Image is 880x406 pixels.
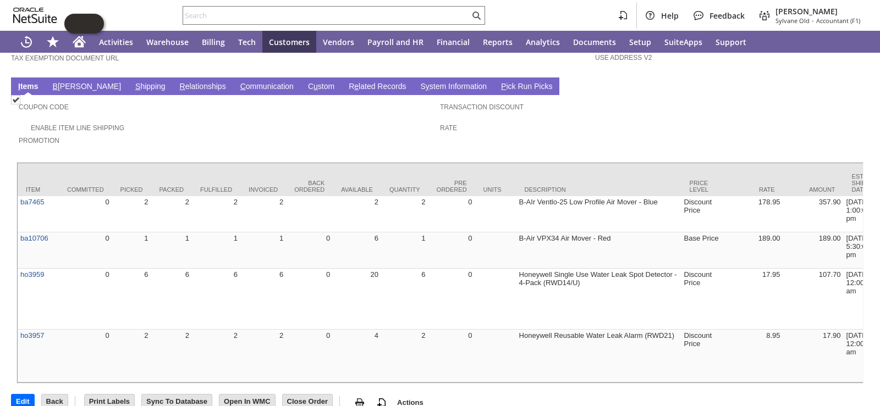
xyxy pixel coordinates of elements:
a: Setup [623,31,658,53]
td: B-AIr Ventlo-25 Low Profile Air Mover - Blue [516,196,681,232]
td: 0 [428,232,475,269]
a: ba7465 [20,198,44,206]
span: R [180,82,185,91]
span: Accountant (F1) [816,16,860,25]
div: Est. Ship Date [852,173,869,193]
a: Relationships [177,82,229,92]
span: SuiteApps [664,37,702,47]
span: B [53,82,58,91]
td: 2 [381,196,428,232]
a: System Information [417,82,490,92]
div: Rate [731,186,775,193]
svg: Home [73,35,86,48]
td: 1 [151,232,192,269]
td: 107.70 [783,269,844,330]
span: Billing [202,37,225,47]
td: 2 [151,196,192,232]
div: Picked [120,186,143,193]
span: Reports [483,37,513,47]
a: Reports [476,31,519,53]
td: 20 [333,269,381,330]
input: Search [183,9,470,22]
span: u [313,82,318,91]
span: Feedback [710,10,745,21]
td: 8.95 [723,330,783,382]
a: Tech [232,31,262,53]
td: 0 [286,269,333,330]
span: I [18,82,20,91]
td: Honeywell Reusable Water Leak Alarm (RWD21) [516,330,681,382]
a: B[PERSON_NAME] [50,82,124,92]
td: 2 [240,196,286,232]
span: - [812,16,814,25]
td: 6 [333,232,381,269]
td: 189.00 [783,232,844,269]
a: ba10706 [20,234,48,242]
span: P [501,82,506,91]
span: Oracle Guided Learning Widget. To move around, please hold and drag [84,14,104,34]
td: Base Price [681,232,723,269]
svg: Shortcuts [46,35,59,48]
td: Discount Price [681,269,723,330]
td: 1 [240,232,286,269]
div: Pre Ordered [437,180,467,193]
span: Tech [238,37,256,47]
a: ho3957 [20,331,44,340]
td: 0 [286,232,333,269]
span: Customers [269,37,310,47]
td: 2 [112,330,151,382]
a: Enable Item Line Shipping [31,124,124,132]
div: Item [26,186,51,193]
td: B-Air VPX34 Air Mover - Red [516,232,681,269]
a: Recent Records [13,31,40,53]
a: Transaction Discount [440,103,524,111]
td: [DATE] 12:00:01 am [844,330,877,382]
a: Promotion [19,137,59,144]
div: Committed [67,186,104,193]
a: Billing [195,31,232,53]
td: 6 [151,269,192,330]
span: Documents [573,37,616,47]
a: Warehouse [140,31,195,53]
a: Financial [430,31,476,53]
td: Discount Price [681,330,723,382]
div: Invoiced [249,186,278,193]
td: 357.90 [783,196,844,232]
a: ho3959 [20,270,44,279]
div: Amount [791,186,835,193]
svg: Recent Records [20,35,33,48]
td: Discount Price [681,196,723,232]
td: 189.00 [723,232,783,269]
img: Checked [11,95,20,104]
iframe: Click here to launch Oracle Guided Learning Help Panel [64,14,104,34]
td: 0 [59,196,112,232]
span: y [426,82,430,91]
a: Pick Run Picks [498,82,555,92]
span: Sylvane Old [776,16,810,25]
a: Tax Exemption Document URL [11,54,119,62]
td: 0 [59,269,112,330]
a: Communication [238,82,296,92]
td: 2 [240,330,286,382]
a: Related Records [346,82,409,92]
td: 17.95 [723,269,783,330]
a: Custom [305,82,337,92]
span: Help [661,10,679,21]
td: [DATE] 5:30:00 pm [844,232,877,269]
td: 0 [428,330,475,382]
td: 6 [381,269,428,330]
td: 0 [428,196,475,232]
td: 178.95 [723,196,783,232]
td: 0 [59,232,112,269]
td: Honeywell Single Use Water Leak Spot Detector - 4-Pack (RWD14/U) [516,269,681,330]
div: Description [525,186,673,193]
td: 2 [381,330,428,382]
a: Customers [262,31,316,53]
a: Documents [566,31,623,53]
div: Price Level [690,180,714,193]
a: Activities [92,31,140,53]
span: e [354,82,359,91]
td: 0 [59,330,112,382]
a: Analytics [519,31,566,53]
td: 1 [112,232,151,269]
